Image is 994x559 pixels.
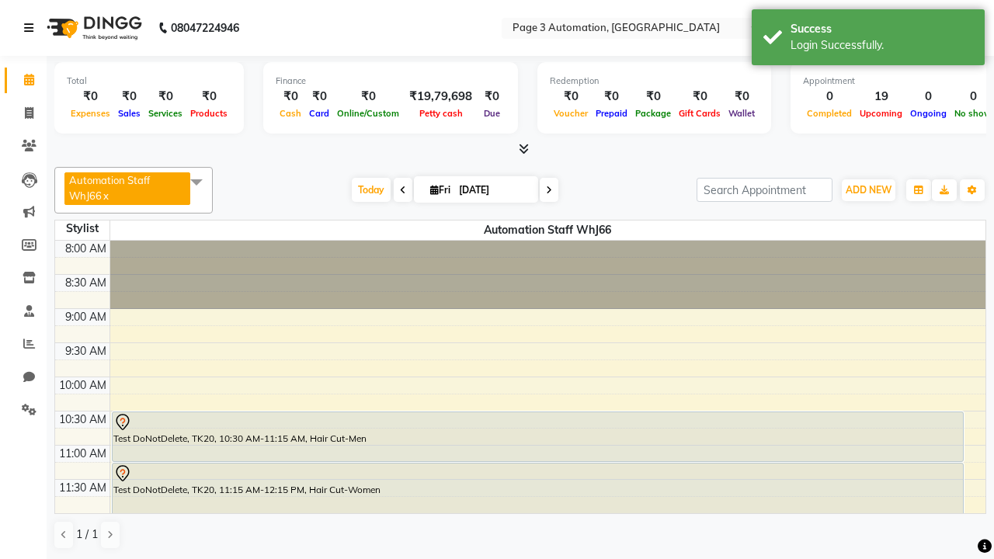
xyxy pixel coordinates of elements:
div: ₹0 [592,88,631,106]
span: 1 / 1 [76,526,98,543]
div: ₹0 [114,88,144,106]
div: 8:00 AM [62,241,109,257]
div: Test DoNotDelete, TK20, 11:15 AM-12:15 PM, Hair Cut-Women [113,464,963,529]
div: ₹0 [144,88,186,106]
div: 0 [906,88,951,106]
span: Expenses [67,108,114,119]
span: Automation Staff WhJ66 [110,220,986,240]
span: Automation Staff WhJ66 [69,174,150,202]
span: Products [186,108,231,119]
a: x [102,189,109,202]
div: Test DoNotDelete, TK20, 10:30 AM-11:15 AM, Hair Cut-Men [113,412,963,461]
div: ₹0 [550,88,592,106]
span: Upcoming [856,108,906,119]
span: Wallet [725,108,759,119]
div: Stylist [55,220,109,237]
span: Package [631,108,675,119]
span: Voucher [550,108,592,119]
span: Ongoing [906,108,951,119]
button: ADD NEW [842,179,895,201]
div: 11:00 AM [56,446,109,462]
span: Today [352,178,391,202]
span: Petty cash [415,108,467,119]
div: Total [67,75,231,88]
div: ₹0 [675,88,725,106]
div: Success [791,21,973,37]
div: 10:00 AM [56,377,109,394]
div: ₹0 [631,88,675,106]
b: 08047224946 [171,6,239,50]
div: 8:30 AM [62,275,109,291]
div: ₹0 [276,88,305,106]
div: 0 [803,88,856,106]
input: 2025-10-03 [454,179,532,202]
div: Finance [276,75,506,88]
span: Online/Custom [333,108,403,119]
div: 19 [856,88,906,106]
div: Login Successfully. [791,37,973,54]
span: Sales [114,108,144,119]
div: ₹0 [725,88,759,106]
span: Cash [276,108,305,119]
span: Fri [426,184,454,196]
div: ₹19,79,698 [403,88,478,106]
span: Gift Cards [675,108,725,119]
div: 9:00 AM [62,309,109,325]
div: 9:30 AM [62,343,109,359]
span: ADD NEW [846,184,891,196]
span: Services [144,108,186,119]
div: ₹0 [333,88,403,106]
div: 10:30 AM [56,411,109,428]
div: ₹0 [478,88,506,106]
img: logo [40,6,146,50]
div: Redemption [550,75,759,88]
div: ₹0 [67,88,114,106]
div: ₹0 [305,88,333,106]
span: Card [305,108,333,119]
span: Due [480,108,504,119]
span: Completed [803,108,856,119]
div: ₹0 [186,88,231,106]
div: 11:30 AM [56,480,109,496]
input: Search Appointment [697,178,832,202]
span: Prepaid [592,108,631,119]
